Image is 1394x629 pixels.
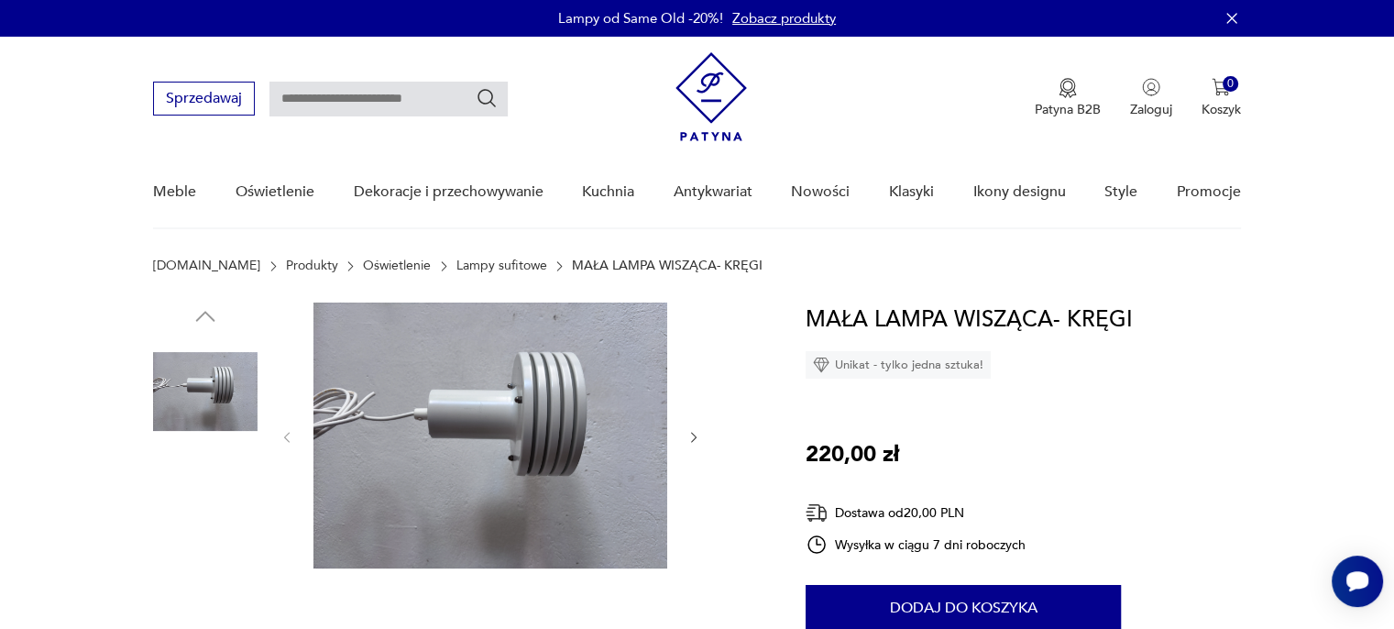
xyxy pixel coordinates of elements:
[153,94,255,106] a: Sprzedawaj
[286,259,338,273] a: Produkty
[153,457,258,561] img: Zdjęcie produktu MAŁA LAMPA WISZĄCA- KRĘGI
[582,157,634,227] a: Kuchnia
[572,259,763,273] p: MAŁA LAMPA WISZĄCA- KRĘGI
[236,157,314,227] a: Oświetlenie
[791,157,850,227] a: Nowości
[813,357,829,373] img: Ikona diamentu
[1202,101,1241,118] p: Koszyk
[972,157,1065,227] a: Ikony designu
[1035,78,1101,118] a: Ikona medaluPatyna B2B
[674,157,752,227] a: Antykwariat
[363,259,431,273] a: Oświetlenie
[1130,78,1172,118] button: Zaloguj
[806,437,899,472] p: 220,00 zł
[1212,78,1230,96] img: Ikona koszyka
[806,351,991,379] div: Unikat - tylko jedna sztuka!
[153,339,258,444] img: Zdjęcie produktu MAŁA LAMPA WISZĄCA- KRĘGI
[1177,157,1241,227] a: Promocje
[806,502,828,524] img: Ikona dostawy
[889,157,934,227] a: Klasyki
[1035,101,1101,118] p: Patyna B2B
[558,9,723,28] p: Lampy od Same Old -20%!
[1202,78,1241,118] button: 0Koszyk
[353,157,543,227] a: Dekoracje i przechowywanie
[153,82,255,116] button: Sprzedawaj
[313,303,667,568] img: Zdjęcie produktu MAŁA LAMPA WISZĄCA- KRĘGI
[806,303,1133,337] h1: MAŁA LAMPA WISZĄCA- KRĘGI
[1223,76,1238,92] div: 0
[732,9,836,28] a: Zobacz produkty
[1332,556,1383,607] iframe: Smartsupp widget button
[675,52,747,141] img: Patyna - sklep z meblami i dekoracjami vintage
[456,259,547,273] a: Lampy sufitowe
[806,534,1026,556] div: Wysyłka w ciągu 7 dni roboczych
[1130,101,1172,118] p: Zaloguj
[153,157,196,227] a: Meble
[1059,78,1077,98] img: Ikona medalu
[1035,78,1101,118] button: Patyna B2B
[806,502,1026,524] div: Dostawa od 20,00 PLN
[153,259,260,273] a: [DOMAIN_NAME]
[1104,157,1137,227] a: Style
[1142,78,1160,96] img: Ikonka użytkownika
[476,87,498,109] button: Szukaj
